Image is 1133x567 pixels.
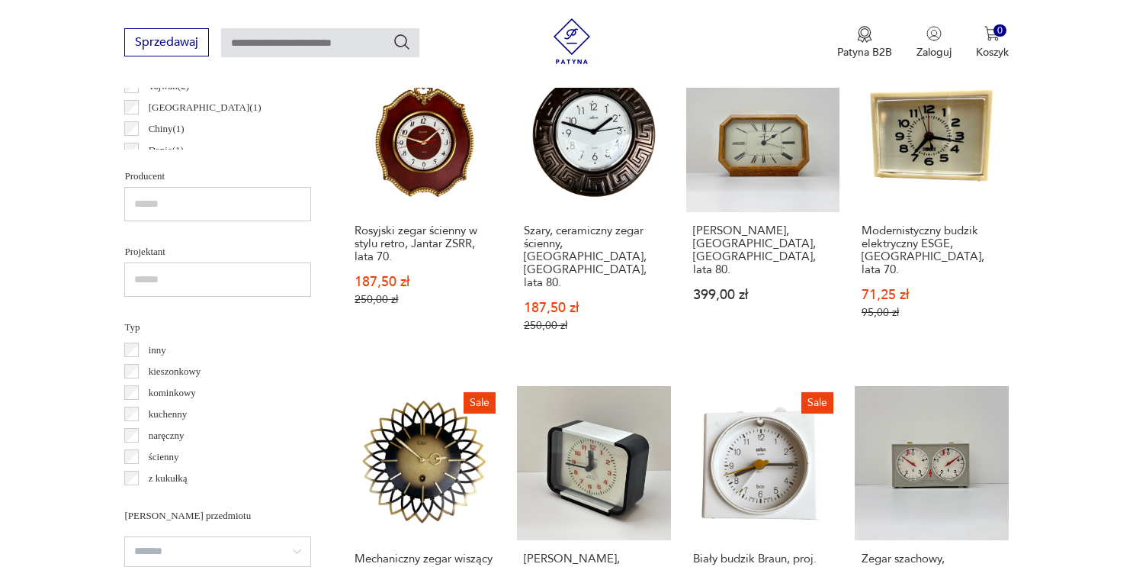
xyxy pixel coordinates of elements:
p: Zaloguj [916,45,952,60]
a: Sprzedawaj [124,38,209,49]
p: Projektant [124,243,311,260]
h3: Modernistyczny budzik elektryczny ESGE, [GEOGRAPHIC_DATA], lata 70. [862,224,1002,276]
p: Typ [124,319,311,336]
p: inny [149,342,166,359]
h3: Rosyjski zegar ścienny w stylu retro, Jantar ZSRR, lata 70. [355,224,495,263]
img: Patyna - sklep z meblami i dekoracjami vintage [549,18,595,64]
p: kominkowy [149,385,196,401]
img: Ikona koszyka [984,26,1000,41]
a: SaleModernistyczny budzik elektryczny ESGE, Niemcy, lata 70.Modernistyczny budzik elektryczny ESG... [855,59,1009,362]
p: Dania ( 1 ) [149,142,184,159]
a: Zegar, Junghans, Niemcy, lata 80.[PERSON_NAME], [GEOGRAPHIC_DATA], [GEOGRAPHIC_DATA], lata 80.399... [686,59,840,362]
p: [PERSON_NAME] przedmiotu [124,507,311,524]
a: SaleRosyjski zegar ścienny w stylu retro, Jantar ZSRR, lata 70.Rosyjski zegar ścienny w stylu ret... [348,59,502,362]
div: 0 [993,24,1006,37]
button: Sprzedawaj [124,28,209,56]
img: Ikona medalu [857,26,872,43]
p: 250,00 zł [355,293,495,306]
p: z kukułką [149,470,188,487]
a: Ikona medaluPatyna B2B [837,26,892,60]
h3: [PERSON_NAME], [GEOGRAPHIC_DATA], [GEOGRAPHIC_DATA], lata 80. [693,224,833,276]
p: Koszyk [976,45,1009,60]
p: 71,25 zł [862,288,1002,301]
p: kuchenny [149,406,188,423]
p: Chiny ( 1 ) [149,121,185,137]
p: 95,00 zł [862,306,1002,319]
p: 187,50 zł [355,275,495,288]
p: Producent [124,168,311,185]
p: ścienny [149,449,179,466]
h3: Szary, ceramiczny zegar ścienny, [GEOGRAPHIC_DATA], [GEOGRAPHIC_DATA], lata 80. [524,224,664,289]
p: [GEOGRAPHIC_DATA] ( 1 ) [149,99,262,116]
button: Zaloguj [916,26,952,60]
p: kieszonkowy [149,363,201,380]
p: 187,50 zł [524,301,664,314]
p: Patyna B2B [837,45,892,60]
p: 399,00 zł [693,288,833,301]
button: Patyna B2B [837,26,892,60]
button: 0Koszyk [976,26,1009,60]
p: naręczny [149,427,185,444]
a: SaleSzary, ceramiczny zegar ścienny, Atlanta, Niemcy, lata 80.Szary, ceramiczny zegar ścienny, [G... [517,59,671,362]
img: Ikonka użytkownika [926,26,942,41]
p: 250,00 zł [524,319,664,332]
button: Szukaj [393,33,411,51]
